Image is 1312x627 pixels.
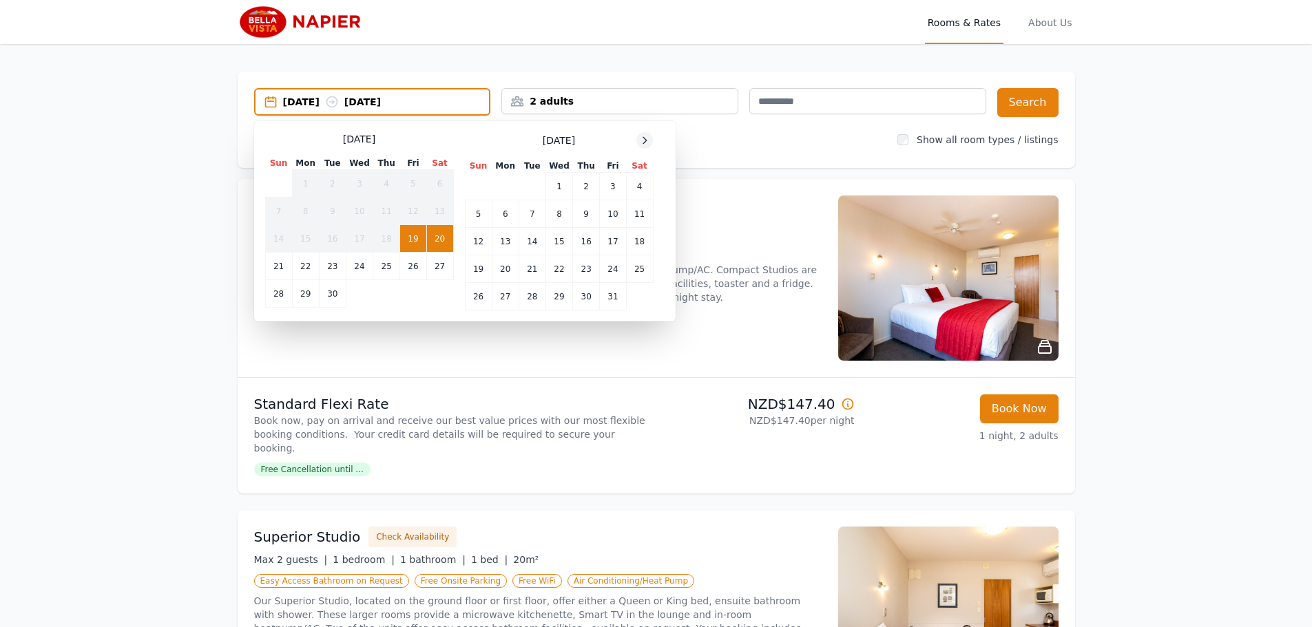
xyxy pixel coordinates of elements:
[400,198,426,225] td: 12
[600,173,626,200] td: 3
[465,255,492,283] td: 19
[319,225,346,253] td: 16
[543,134,575,147] span: [DATE]
[662,414,855,427] p: NZD$147.40 per night
[368,527,457,547] button: Check Availability
[400,157,426,170] th: Fri
[373,225,400,253] td: 18
[373,157,400,170] th: Thu
[502,94,738,108] div: 2 adults
[519,160,545,173] th: Tue
[492,160,519,173] th: Mon
[426,198,453,225] td: 13
[426,157,453,170] th: Sat
[545,200,572,228] td: 8
[626,228,653,255] td: 18
[265,157,292,170] th: Sun
[545,255,572,283] td: 22
[373,198,400,225] td: 11
[254,463,371,476] span: Free Cancellation until ...
[519,283,545,310] td: 28
[600,283,626,310] td: 31
[519,255,545,283] td: 21
[519,228,545,255] td: 14
[319,198,346,225] td: 9
[626,200,653,228] td: 11
[465,283,492,310] td: 26
[600,200,626,228] td: 10
[545,228,572,255] td: 15
[600,160,626,173] th: Fri
[319,280,346,308] td: 30
[254,527,361,546] h3: Superior Studio
[346,157,373,170] th: Wed
[545,160,572,173] th: Wed
[866,429,1059,443] p: 1 night, 2 adults
[346,253,373,280] td: 24
[545,283,572,310] td: 29
[265,280,292,308] td: 28
[265,198,292,225] td: 7
[254,414,651,455] p: Book now, pay on arrival and receive our best value prices with our most flexible booking conditi...
[343,132,375,146] span: [DATE]
[254,574,409,588] span: Easy Access Bathroom on Request
[471,554,508,565] span: 1 bed |
[573,283,600,310] td: 30
[980,394,1059,423] button: Book Now
[346,225,373,253] td: 17
[492,228,519,255] td: 13
[573,160,600,173] th: Thu
[292,253,319,280] td: 22
[568,574,694,588] span: Air Conditioning/Heat Pump
[492,255,519,283] td: 20
[373,253,400,280] td: 25
[626,255,653,283] td: 25
[573,255,600,283] td: 23
[319,253,346,280] td: 23
[333,554,395,565] span: 1 bedroom |
[519,200,545,228] td: 7
[626,173,653,200] td: 4
[513,554,539,565] span: 20m²
[400,554,466,565] span: 1 bathroom |
[600,228,626,255] td: 17
[254,554,328,565] span: Max 2 guests |
[626,160,653,173] th: Sat
[346,198,373,225] td: 10
[292,225,319,253] td: 15
[426,225,453,253] td: 20
[292,280,319,308] td: 29
[492,283,519,310] td: 27
[238,6,370,39] img: Bella Vista Napier
[426,170,453,198] td: 6
[512,574,562,588] span: Free WiFi
[545,173,572,200] td: 1
[465,228,492,255] td: 12
[573,173,600,200] td: 2
[662,394,855,414] p: NZD$147.40
[492,200,519,228] td: 6
[415,574,507,588] span: Free Onsite Parking
[319,157,346,170] th: Tue
[600,255,626,283] td: 24
[292,170,319,198] td: 1
[254,394,651,414] p: Standard Flexi Rate
[292,198,319,225] td: 8
[265,225,292,253] td: 14
[400,170,426,198] td: 5
[465,160,492,173] th: Sun
[292,157,319,170] th: Mon
[573,200,600,228] td: 9
[426,253,453,280] td: 27
[465,200,492,228] td: 5
[319,170,346,198] td: 2
[400,253,426,280] td: 26
[917,134,1058,145] label: Show all room types / listings
[400,225,426,253] td: 19
[265,253,292,280] td: 21
[283,95,490,109] div: [DATE] [DATE]
[346,170,373,198] td: 3
[373,170,400,198] td: 4
[997,88,1059,117] button: Search
[573,228,600,255] td: 16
